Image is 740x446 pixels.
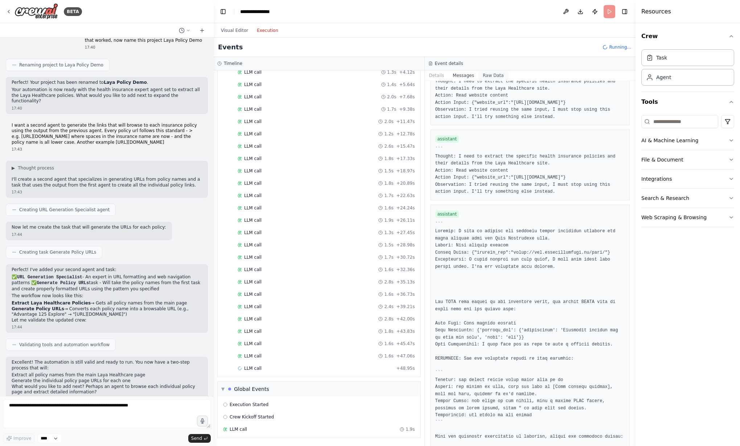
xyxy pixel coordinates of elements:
p: Let me validate the updated crew: [12,318,202,323]
span: assistant [435,210,459,218]
span: 2.8s [384,316,393,322]
span: 1.8s [384,180,393,186]
span: Thought process [18,165,54,171]
span: + 35.13s [396,279,415,285]
div: Global Events [234,385,269,393]
h3: Event details [435,61,463,66]
span: LLM call [244,180,262,186]
span: Renaming project to Laya Policy Demo [19,62,103,68]
pre: ``` Thought: I need to extract the specific health insurance policies and their details from the ... [435,146,625,196]
span: 1.5s [384,168,393,174]
span: 1.6s [384,267,393,273]
span: LLM call [244,217,262,223]
div: 17:44 [12,324,202,330]
span: + 43.83s [396,328,415,334]
span: LLM call [244,353,262,359]
span: + 45.47s [396,341,415,347]
span: + 11.47s [396,119,415,124]
span: + 42.00s [396,316,415,322]
div: Task [656,54,667,61]
div: BETA [64,7,82,16]
div: 17:43 [12,189,202,195]
span: + 24.24s [396,205,415,211]
span: LLM call [244,156,262,161]
span: 1.7s [384,193,393,199]
div: 17:43 [12,147,202,152]
button: Visual Editor [217,26,252,35]
button: Integrations [641,169,734,188]
h2: Events [218,42,243,52]
span: + 17.33s [396,156,415,161]
span: LLM call [244,168,262,174]
button: File & Document [641,150,734,169]
button: Execution [252,26,283,35]
span: LLM call [244,82,262,87]
p: I want a second agent to generate the links that will browse to each insurance policy using the o... [12,123,202,145]
button: Web Scraping & Browsing [641,208,734,227]
span: + 9.38s [399,106,415,112]
p: What would you like to add next? Perhaps an agent to browse each individual policy page and extra... [12,384,202,395]
button: Send [188,434,211,443]
div: 17:40 [12,106,202,111]
span: + 39.21s [396,304,415,310]
p: I'll create a second agent that specializes in generating URLs from policy names and a task that ... [12,177,202,188]
strong: Laya Policy Demo [104,80,147,85]
code: URL Generation Specialist [17,275,82,280]
span: + 26.11s [396,217,415,223]
span: 1.6s [384,341,393,347]
span: 1.7s [384,254,393,260]
button: Hide left sidebar [218,7,228,17]
li: Generate the individual policy page URLs for each one [12,378,202,384]
span: LLM call [244,254,262,260]
li: → Converts each policy name into a browsable URL (e.g., "Advantage 125 Explore" → "[URL][DOMAIN_N... [12,306,202,318]
strong: Extract Laya Healthcare Policies [12,300,91,306]
span: + 18.97s [396,168,415,174]
span: + 5.64s [399,82,415,87]
span: LLM call [244,267,262,273]
span: Send [191,435,202,441]
span: LLM call [244,69,262,75]
button: Click to speak your automation idea [197,416,208,426]
span: ▼ [221,386,225,392]
span: + 27.45s [396,230,415,236]
span: LLM call [244,328,262,334]
span: 1.2s [384,131,393,137]
span: LLM call [244,242,262,248]
span: LLM call [244,106,262,112]
div: 17:44 [12,232,166,237]
p: Perfect! Your project has been renamed to . [12,80,202,86]
span: 1.8s [384,328,393,334]
div: Tools [641,112,734,233]
span: + 48.95s [396,365,415,371]
span: 1.9s [406,426,415,432]
span: Improve [13,435,31,441]
pre: ``` Thought: I need to extract the specific health insurance policies and their details from the ... [435,71,625,121]
span: LLM call [230,426,247,432]
span: LLM call [244,365,262,371]
span: Creating URL Generation Specialist agent [19,207,110,213]
span: 1.7s [387,106,396,112]
span: + 28.98s [396,242,415,248]
p: Excellent! The automation is still valid and ready to run. You now have a two-step process that w... [12,360,202,371]
div: Crew [641,46,734,91]
span: 2.6s [384,143,393,149]
p: Your automation is now ready with the health insurance expert agent set to extract all the Laya H... [12,87,202,104]
li: Extract all policy names from the main Laya Healthcare page [12,372,202,378]
span: + 47.06s [396,353,415,359]
button: ▶Thought process [12,165,54,171]
h4: Resources [641,7,671,16]
span: + 20.89s [396,180,415,186]
span: LLM call [244,341,262,347]
span: 1.8s [384,156,393,161]
span: + 36.73s [396,291,415,297]
span: + 12.78s [396,131,415,137]
span: + 7.68s [399,94,415,100]
span: LLM call [244,119,262,124]
div: Agent [656,74,671,81]
li: → Gets all policy names from the main page [12,300,202,306]
button: AI & Machine Learning [641,131,734,150]
span: 1.6s [384,291,393,297]
span: 2.4s [384,304,393,310]
span: LLM call [244,316,262,322]
span: LLM call [244,304,262,310]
